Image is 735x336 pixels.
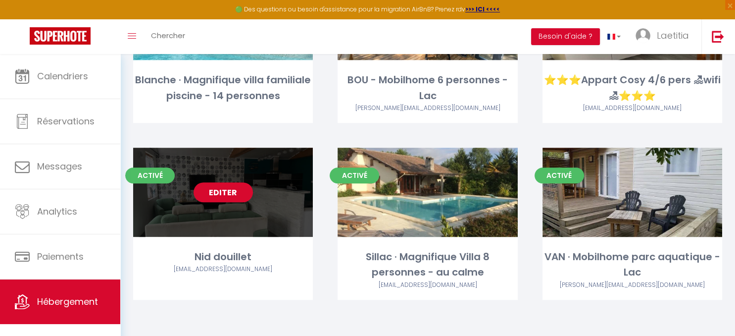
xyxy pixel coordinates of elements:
span: Laetitia [657,29,689,42]
span: Paiements [37,250,84,263]
div: Airbnb [542,280,722,290]
span: Activé [125,168,175,183]
div: Nid douillet [133,249,313,265]
span: Chercher [151,30,185,41]
span: Hébergement [37,295,98,308]
div: BOU - Mobilhome 6 personnes - Lac [338,72,517,104]
span: Activé [330,168,379,183]
div: Airbnb [133,265,313,274]
span: Activé [535,168,584,183]
button: Besoin d'aide ? [531,28,600,45]
div: ⭐️⭐️⭐️Appart Cosy 4/6 pers 🏖wifi🏖⭐️⭐️⭐️ [542,72,722,104]
div: Airbnb [338,280,517,290]
div: Airbnb [338,104,517,113]
span: Analytics [37,205,77,218]
div: Sillac · Magnifique Villa 8 personnes - au calme [338,249,517,280]
span: Calendriers [37,70,88,82]
div: Blanche · Magnifique villa familiale piscine - 14 personnes [133,72,313,104]
a: ... Laetitia [628,19,701,54]
a: Editer [194,182,253,202]
img: logout [712,30,724,43]
a: >>> ICI <<<< [465,5,500,13]
div: Airbnb [542,104,722,113]
img: ... [636,28,650,43]
img: Super Booking [30,27,91,45]
a: Chercher [144,19,193,54]
div: VAN · Mobilhome parc aquatique - Lac [542,249,722,280]
span: Réservations [37,115,95,127]
span: Messages [37,160,82,172]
